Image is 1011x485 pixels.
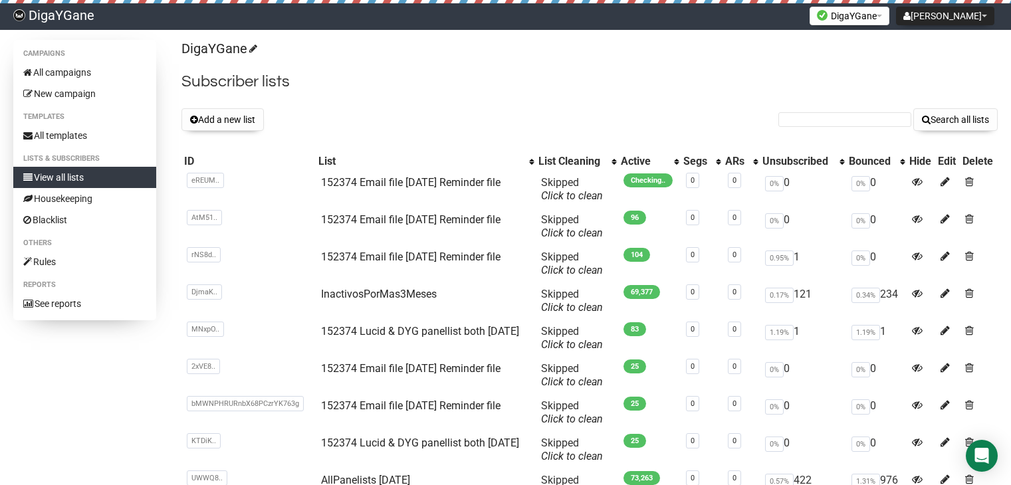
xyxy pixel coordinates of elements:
span: Checking.. [623,173,673,187]
a: New campaign [13,83,156,104]
a: 0 [732,288,736,296]
button: Search all lists [913,108,998,131]
span: 1.19% [765,325,794,340]
th: Bounced: No sort applied, activate to apply an ascending sort [846,152,907,171]
th: Edit: No sort applied, sorting is disabled [935,152,960,171]
span: 0% [765,436,784,452]
span: 0.17% [765,288,794,303]
a: Click to clean [541,413,603,425]
span: 83 [623,322,646,336]
a: 0 [732,213,736,222]
span: 25 [623,359,646,373]
a: 0 [732,399,736,408]
th: List: No sort applied, activate to apply an ascending sort [316,152,535,171]
th: List Cleaning: No sort applied, activate to apply an ascending sort [536,152,618,171]
a: 152374 Email file [DATE] Reminder file [321,176,501,189]
span: 0.95% [765,250,794,266]
a: 0 [732,250,736,259]
span: 0% [851,362,870,377]
a: Click to clean [541,227,603,239]
td: 0 [760,394,845,431]
span: 0% [851,399,870,415]
a: Click to clean [541,189,603,202]
span: Skipped [541,436,603,462]
span: 0% [765,362,784,377]
a: 0 [691,436,695,445]
span: 0% [851,250,870,266]
a: Rules [13,251,156,272]
a: InactivosPorMas3Meses [321,288,437,300]
span: Skipped [541,288,603,314]
a: 152374 Email file [DATE] Reminder file [321,399,501,412]
a: Click to clean [541,450,603,462]
span: bMWNPHRURnbX68PCzrYK763g [187,396,304,411]
a: Click to clean [541,375,603,388]
a: 0 [691,213,695,222]
td: 0 [760,208,845,245]
td: 0 [846,431,907,468]
td: 121 [760,282,845,320]
td: 1 [760,320,845,357]
a: Click to clean [541,338,603,351]
td: 0 [760,431,845,468]
th: Segs: No sort applied, activate to apply an ascending sort [681,152,723,171]
div: Open Intercom Messenger [966,440,998,472]
td: 0 [846,394,907,431]
li: Campaigns [13,46,156,62]
th: Unsubscribed: No sort applied, activate to apply an ascending sort [760,152,845,171]
span: 0% [765,213,784,229]
div: Unsubscribed [762,155,832,168]
span: 25 [623,434,646,448]
a: 152374 Lucid & DYG panellist both [DATE] [321,325,519,338]
div: List Cleaning [538,155,605,168]
a: All campaigns [13,62,156,83]
th: Hide: No sort applied, sorting is disabled [907,152,935,171]
button: Add a new list [181,108,264,131]
a: All templates [13,125,156,146]
a: 0 [732,325,736,334]
span: 96 [623,211,646,225]
img: f83b26b47af82e482c948364ee7c1d9c [13,9,25,21]
a: 0 [691,288,695,296]
a: Click to clean [541,264,603,276]
li: Lists & subscribers [13,151,156,167]
a: See reports [13,293,156,314]
div: List [318,155,522,168]
span: Skipped [541,250,603,276]
td: 0 [846,208,907,245]
div: Active [621,155,668,168]
div: ID [184,155,313,168]
a: 152374 Email file [DATE] Reminder file [321,250,501,263]
span: MNxpO.. [187,322,224,337]
span: eREUM.. [187,173,224,188]
li: Templates [13,109,156,125]
li: Reports [13,277,156,293]
div: Delete [962,155,995,168]
a: 0 [691,362,695,371]
td: 0 [846,357,907,394]
td: 1 [846,320,907,357]
a: 0 [691,325,695,334]
span: KTDiK.. [187,433,221,448]
button: DigaYGane [810,7,889,25]
button: [PERSON_NAME] [896,7,994,25]
span: Skipped [541,399,603,425]
span: AtM51.. [187,210,222,225]
td: 0 [846,245,907,282]
li: Others [13,235,156,251]
span: rNS8d.. [187,247,221,262]
span: 2xVE8.. [187,359,220,374]
a: 0 [691,399,695,408]
th: ID: No sort applied, sorting is disabled [181,152,316,171]
span: DjmaK.. [187,284,222,300]
div: ARs [725,155,746,168]
span: 69,377 [623,285,660,299]
a: 0 [691,250,695,259]
a: 0 [691,176,695,185]
a: 0 [732,436,736,445]
a: DigaYGane [181,41,255,56]
th: ARs: No sort applied, activate to apply an ascending sort [723,152,760,171]
td: 1 [760,245,845,282]
span: Skipped [541,362,603,388]
h2: Subscriber lists [181,70,998,94]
